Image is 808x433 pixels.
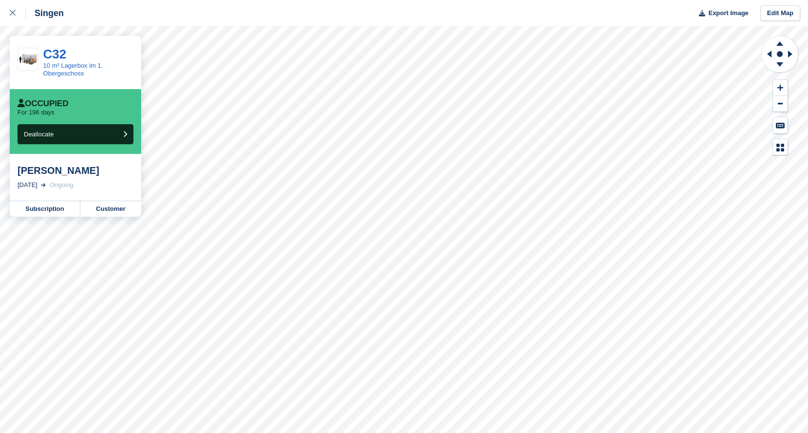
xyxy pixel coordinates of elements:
[18,99,69,109] div: Occupied
[773,80,788,96] button: Zoom In
[693,5,749,21] button: Export Image
[41,183,46,187] img: arrow-right-light-icn-cde0832a797a2874e46488d9cf13f60e5c3a73dbe684e267c42b8395dfbc2abf.svg
[18,109,55,116] p: For 196 days
[18,180,37,190] div: [DATE]
[43,62,103,77] a: 10 m² Lagerbox im 1. Obergeschoss
[80,201,141,217] a: Customer
[18,165,133,176] div: [PERSON_NAME]
[708,8,748,18] span: Export Image
[10,201,80,217] a: Subscription
[18,124,133,144] button: Deallocate
[18,52,38,67] img: 100-sqft-unit%20(1).jpg
[760,5,800,21] a: Edit Map
[26,7,64,19] div: Singen
[773,139,788,155] button: Map Legend
[43,47,67,61] a: C32
[773,117,788,133] button: Keyboard Shortcuts
[24,131,54,138] span: Deallocate
[773,96,788,112] button: Zoom Out
[50,180,73,190] div: Ongoing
